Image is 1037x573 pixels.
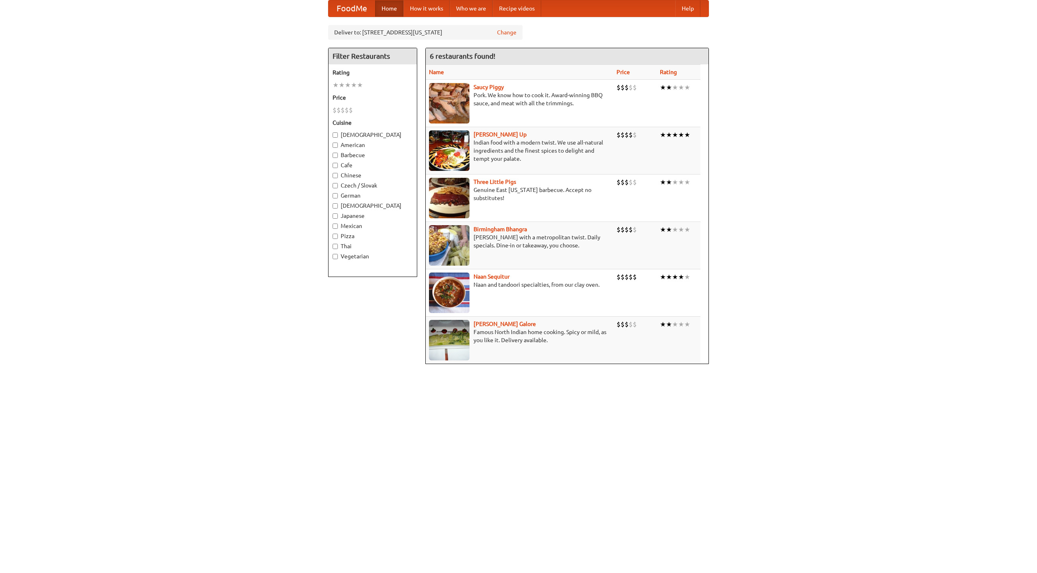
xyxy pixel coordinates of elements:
[684,178,690,187] li: ★
[629,320,633,329] li: $
[429,328,610,344] p: Famous North Indian home cooking. Spicy or mild, as you like it. Delivery available.
[660,69,677,75] a: Rating
[333,153,338,158] input: Barbecue
[333,183,338,188] input: Czech / Slovak
[333,81,339,89] li: ★
[333,151,413,159] label: Barbecue
[675,0,700,17] a: Help
[666,225,672,234] li: ★
[633,83,637,92] li: $
[333,163,338,168] input: Cafe
[621,83,625,92] li: $
[333,222,413,230] label: Mexican
[617,69,630,75] a: Price
[617,83,621,92] li: $
[429,273,469,313] img: naansequitur.jpg
[333,212,413,220] label: Japanese
[666,130,672,139] li: ★
[678,83,684,92] li: ★
[660,273,666,281] li: ★
[333,94,413,102] h5: Price
[328,25,523,40] div: Deliver to: [STREET_ADDRESS][US_STATE]
[333,106,337,115] li: $
[429,225,469,266] img: bhangra.jpg
[660,178,666,187] li: ★
[678,178,684,187] li: ★
[625,320,629,329] li: $
[333,224,338,229] input: Mexican
[429,233,610,249] p: [PERSON_NAME] with a metropolitan twist. Daily specials. Dine-in or takeaway, you choose.
[660,83,666,92] li: ★
[621,178,625,187] li: $
[333,203,338,209] input: [DEMOGRAPHIC_DATA]
[497,28,516,36] a: Change
[333,234,338,239] input: Pizza
[684,225,690,234] li: ★
[684,83,690,92] li: ★
[629,130,633,139] li: $
[660,225,666,234] li: ★
[429,178,469,218] img: littlepigs.jpg
[333,131,413,139] label: [DEMOGRAPHIC_DATA]
[474,321,536,327] a: [PERSON_NAME] Galore
[633,320,637,329] li: $
[474,273,510,280] a: Naan Sequitur
[666,83,672,92] li: ★
[341,106,345,115] li: $
[474,84,504,90] a: Saucy Piggy
[625,178,629,187] li: $
[672,273,678,281] li: ★
[625,83,629,92] li: $
[429,281,610,289] p: Naan and tandoori specialties, from our clay oven.
[629,225,633,234] li: $
[684,320,690,329] li: ★
[333,68,413,77] h5: Rating
[621,130,625,139] li: $
[375,0,403,17] a: Home
[333,132,338,138] input: [DEMOGRAPHIC_DATA]
[429,83,469,124] img: saucy.jpg
[345,81,351,89] li: ★
[617,320,621,329] li: $
[333,161,413,169] label: Cafe
[621,273,625,281] li: $
[333,192,413,200] label: German
[333,232,413,240] label: Pizza
[429,130,469,171] img: curryup.jpg
[629,273,633,281] li: $
[329,0,375,17] a: FoodMe
[617,225,621,234] li: $
[333,213,338,219] input: Japanese
[621,320,625,329] li: $
[333,143,338,148] input: American
[403,0,450,17] a: How it works
[666,320,672,329] li: ★
[625,130,629,139] li: $
[474,226,527,232] a: Birmingham Bhangra
[474,179,516,185] a: Three Little Pigs
[666,178,672,187] li: ★
[333,171,413,179] label: Chinese
[429,91,610,107] p: Pork. We know how to cook it. Award-winning BBQ sauce, and meat with all the trimmings.
[333,242,413,250] label: Thai
[333,141,413,149] label: American
[349,106,353,115] li: $
[678,320,684,329] li: ★
[629,178,633,187] li: $
[672,225,678,234] li: ★
[617,130,621,139] li: $
[333,173,338,178] input: Chinese
[617,273,621,281] li: $
[333,119,413,127] h5: Cuisine
[337,106,341,115] li: $
[429,320,469,360] img: currygalore.jpg
[625,273,629,281] li: $
[357,81,363,89] li: ★
[351,81,357,89] li: ★
[633,273,637,281] li: $
[429,69,444,75] a: Name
